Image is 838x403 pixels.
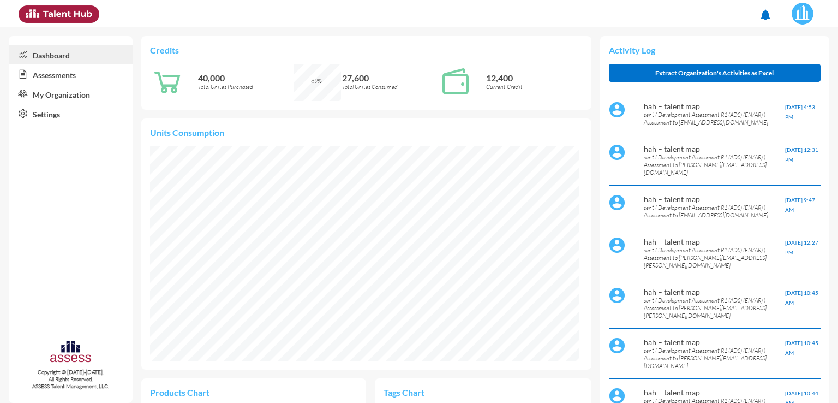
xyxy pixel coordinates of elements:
span: [DATE] 10:45 AM [785,340,818,356]
p: Copyright © [DATE]-[DATE]. All Rights Reserved. ASSESS Talent Management, LLC. [9,369,133,390]
img: default%20profile%20image.svg [609,102,625,118]
p: hah – talent map [644,102,785,111]
p: sent ( Development Assessment R1 (ADS) (EN/AR) ) Assessment to [PERSON_NAME][EMAIL_ADDRESS][DOMAI... [644,347,785,370]
p: hah – talent map [644,144,785,153]
img: default%20profile%20image.svg [609,337,625,354]
p: sent ( Development Assessment R1 (ADS) (EN/AR) ) Assessment to [PERSON_NAME][EMAIL_ADDRESS][PERSO... [644,297,785,319]
img: assesscompany-logo.png [49,339,92,366]
p: sent ( Development Assessment R1 (ADS) (EN/AR) ) Assessment to [EMAIL_ADDRESS][DOMAIN_NAME] [644,204,785,219]
p: Current Credit [486,83,582,91]
p: Units Consumption [150,127,583,138]
p: sent ( Development Assessment R1 (ADS) (EN/AR) ) Assessment to [PERSON_NAME][EMAIL_ADDRESS][PERSO... [644,246,785,269]
p: Credits [150,45,583,55]
a: My Organization [9,84,133,104]
span: [DATE] 4:53 PM [785,104,815,120]
p: hah – talent map [644,337,785,347]
img: default%20profile%20image.svg [609,144,625,161]
a: Settings [9,104,133,123]
p: sent ( Development Assessment R1 (ADS) (EN/AR) ) Assessment to [PERSON_NAME][EMAIL_ADDRESS][DOMAI... [644,153,785,176]
span: 69% [311,77,322,85]
a: Assessments [9,64,133,84]
img: default%20profile%20image.svg [609,194,625,211]
img: default%20profile%20image.svg [609,287,625,304]
span: [DATE] 12:27 PM [785,239,818,256]
img: default%20profile%20image.svg [609,237,625,253]
p: hah – talent map [644,287,785,297]
p: hah – talent map [644,237,785,246]
p: 27,600 [342,73,438,83]
span: [DATE] 10:45 AM [785,289,818,306]
p: Total Unites Consumed [342,83,438,91]
p: hah – talent map [644,194,785,204]
p: Activity Log [609,45,821,55]
p: hah – talent map [644,388,785,397]
button: Extract Organization's Activities as Excel [609,64,821,82]
span: [DATE] 12:31 PM [785,146,818,163]
a: Dashboard [9,45,133,64]
p: sent ( Development Assessment R1 (ADS) (EN/AR) ) Assessment to [EMAIL_ADDRESS][DOMAIN_NAME] [644,111,785,126]
span: [DATE] 9:47 AM [785,197,815,213]
p: Tags Chart [384,387,483,398]
p: Total Unites Purchased [198,83,294,91]
p: Products Chart [150,387,254,398]
mat-icon: notifications [759,8,772,21]
p: 12,400 [486,73,582,83]
p: 40,000 [198,73,294,83]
